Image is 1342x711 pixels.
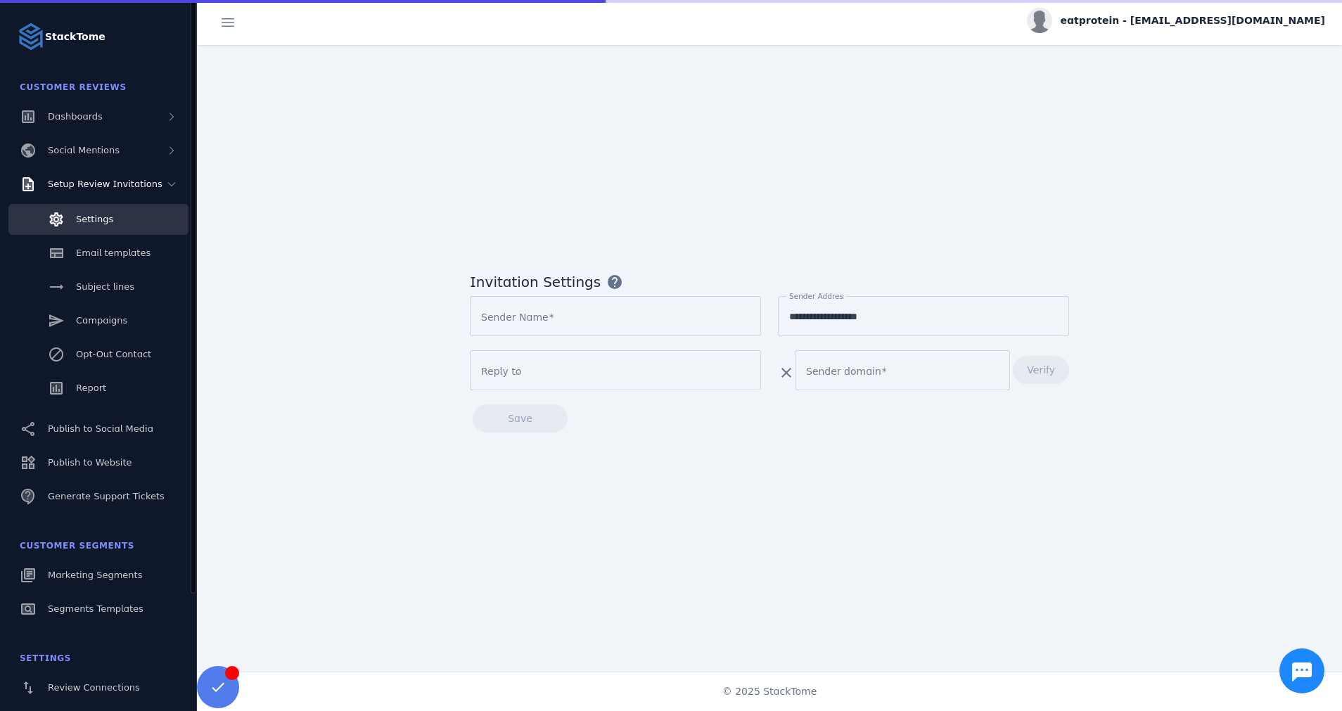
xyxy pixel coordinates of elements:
span: Email templates [76,248,151,258]
a: Marketing Segments [8,560,188,591]
mat-label: Reply to [481,366,521,377]
img: profile.jpg [1027,8,1052,33]
span: Invitation Settings [470,271,601,293]
a: Report [8,373,188,404]
span: Report [76,383,106,393]
span: Settings [20,653,71,663]
a: Review Connections [8,672,188,703]
mat-label: Sender Address [789,292,847,300]
a: Publish to Social Media [8,414,188,444]
a: Opt-Out Contact [8,339,188,370]
a: Publish to Website [8,447,188,478]
span: Review Connections [48,682,140,693]
mat-label: Sender domain [806,366,881,377]
span: Generate Support Tickets [48,491,165,501]
span: Marketing Segments [48,570,142,580]
a: Campaigns [8,305,188,336]
a: Subject lines [8,271,188,302]
strong: StackTome [45,30,106,44]
span: Publish to Social Media [48,423,153,434]
span: Settings [76,214,113,224]
button: eatprotein - [EMAIL_ADDRESS][DOMAIN_NAME] [1027,8,1325,33]
span: © 2025 StackTome [722,684,817,699]
span: eatprotein - [EMAIL_ADDRESS][DOMAIN_NAME] [1061,13,1325,28]
span: Dashboards [48,111,103,122]
span: Customer Reviews [20,82,127,92]
a: Generate Support Tickets [8,481,188,512]
span: Opt-Out Contact [76,349,151,359]
mat-label: Sender Name [481,312,549,323]
span: Customer Segments [20,541,134,551]
a: Segments Templates [8,594,188,624]
span: Subject lines [76,281,134,292]
a: Email templates [8,238,188,269]
img: Logo image [17,23,45,51]
span: Publish to Website [48,457,132,468]
span: Setup Review Invitations [48,179,162,189]
mat-icon: clear [778,364,795,381]
span: Social Mentions [48,145,120,155]
a: Settings [8,204,188,235]
span: Segments Templates [48,603,143,614]
span: Campaigns [76,315,127,326]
